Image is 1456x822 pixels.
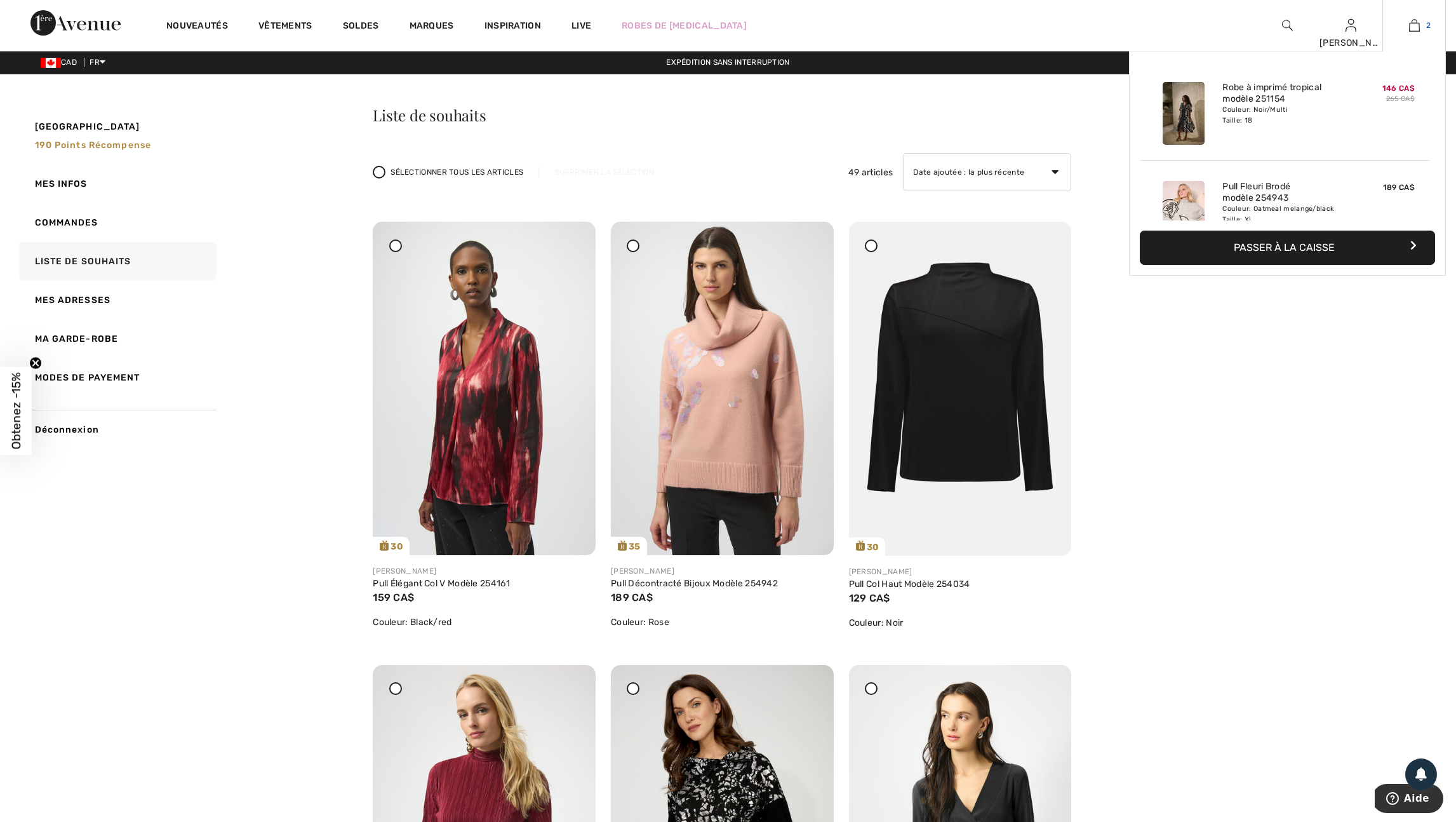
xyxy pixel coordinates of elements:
span: 2 [1426,20,1431,31]
a: Liste de souhaits [17,242,217,281]
a: 30 [373,222,596,555]
a: 30 [849,222,1072,556]
img: Mes infos [1346,18,1356,33]
a: Pull Décontracté Bijoux Modèle 254942 [611,578,778,589]
a: Vêtements [258,20,312,34]
a: Ma garde-robe [17,320,217,358]
a: Pull Fleuri Brodé modèle 254943 [1222,181,1347,204]
span: 49 articles [848,166,893,179]
div: [PERSON_NAME] [373,565,596,577]
span: FR [90,58,105,67]
s: 265 CA$ [1386,95,1415,103]
span: Obtenez -15% [9,373,23,450]
a: 2 [1383,18,1445,33]
a: Marques [410,20,454,34]
img: 1ère Avenue [30,10,121,36]
button: Close teaser [29,357,42,370]
a: Pull Élégant Col V Modèle 254161 [373,578,510,589]
img: Canadian Dollar [41,58,61,68]
a: Soldes [343,20,379,34]
img: joseph-ribkoff-tops-black-red_254161_1_45d6_search.jpg [373,222,596,555]
span: [GEOGRAPHIC_DATA] [35,120,140,133]
div: Couleur: Rose [611,616,834,629]
div: [PERSON_NAME] [849,566,1072,577]
a: 35 [611,222,834,555]
a: Modes de payement [17,358,217,397]
img: joseph-ribkoff-sweaters-cardigans-rose_254942a_2_9163_search.jpg [611,222,834,555]
a: Live [571,19,591,32]
div: Couleur: Noir [849,616,1072,630]
div: Couleur: Black/red [373,616,596,629]
div: [PERSON_NAME] [1319,36,1382,50]
a: Robes de [MEDICAL_DATA] [622,19,747,32]
img: Pull Fleuri Brodé modèle 254943 [1163,181,1205,244]
a: Mes adresses [17,281,217,320]
h3: Liste de souhaits [373,107,1071,123]
span: 129 CA$ [849,592,890,604]
img: joseph-ribkoff-tops-black_254034_1_f8da_search.jpg [849,222,1072,556]
img: Robe à imprimé tropical modèle 251154 [1163,82,1205,145]
div: Couleur: Oatmeal melange/black Taille: XL [1222,204,1347,224]
iframe: Ouvre un widget dans lequel vous pouvez trouver plus d’informations [1375,784,1443,816]
span: Inspiration [484,20,541,34]
div: Supprimer la sélection [538,166,669,178]
div: Couleur: Noir/Multi Taille: 18 [1222,105,1347,125]
span: CAD [41,58,82,67]
span: 189 CA$ [611,591,653,603]
span: 159 CA$ [373,591,414,603]
a: Se connecter [1346,19,1356,31]
a: Pull Col Haut Modèle 254034 [849,579,970,590]
span: 189 CA$ [1383,183,1415,192]
div: [PERSON_NAME] [611,565,834,577]
a: Déconnexion [17,410,217,449]
span: 146 CA$ [1382,84,1415,93]
button: Passer à la caisse [1140,231,1435,265]
span: 190 Points récompense [35,140,152,151]
img: Mon panier [1409,18,1420,33]
a: Mes infos [17,165,217,203]
a: Commandes [17,203,217,242]
img: recherche [1282,18,1293,33]
a: Robe à imprimé tropical modèle 251154 [1222,82,1347,105]
a: Nouveautés [166,20,228,34]
span: Sélectionner tous les articles [391,166,523,178]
